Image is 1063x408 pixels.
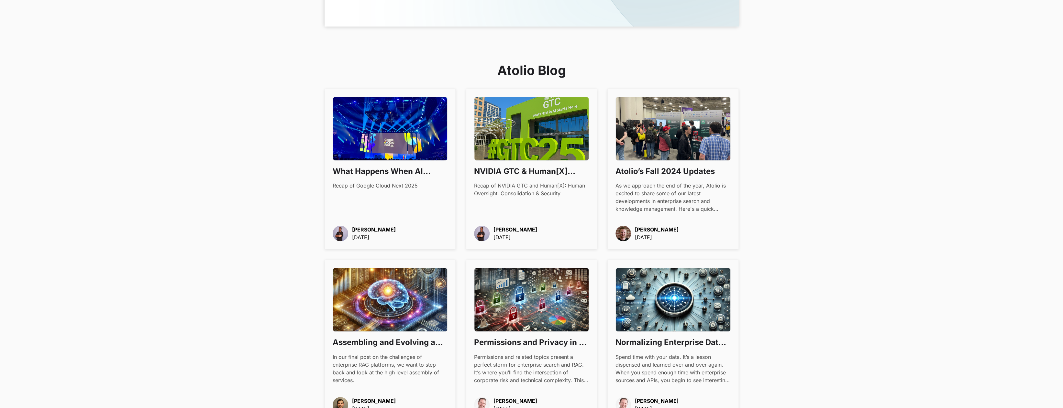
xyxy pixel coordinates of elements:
p: [DATE] [635,233,679,241]
div: As we approach the end of the year, Atolio is excited to share some of our latest developments in... [615,182,730,213]
iframe: Chat Widget [1031,377,1063,408]
p: [DATE] [493,233,537,241]
h3: Atolio’s Fall 2024 Updates [615,166,730,177]
h3: Assembling and Evolving an Enterprise RAG Platform [333,337,448,348]
div: Recap of NVIDIA GTC and Human[X]: Human Oversight, Consolidation & Security [474,182,589,197]
h3: NVIDIA GTC & Human[X] 2025: What Matters in Enterprise AI [DATE] [474,166,589,177]
h2: Atolio Blog [325,63,739,78]
h3: What Happens When AI Becomes Boring [333,166,448,177]
h3: Normalizing Enterprise Data for Effective Search and RAG [615,337,730,348]
p: [PERSON_NAME] [352,397,396,405]
div: Permissions and related topics present a perfect storm for enterprise search and RAG. It’s where ... [474,353,589,384]
p: [PERSON_NAME] [635,226,679,233]
a: What Happens When AI Becomes BoringRecap of Google Cloud Next 2025[PERSON_NAME][DATE] [325,89,456,250]
p: [PERSON_NAME] [635,397,679,405]
h3: Permissions and Privacy in an Enterprise RAG Platform [474,337,589,348]
a: NVIDIA GTC & Human[X] 2025: What Matters in Enterprise AI [DATE]Recap of NVIDIA GTC and Human[X]:... [466,89,597,250]
p: [PERSON_NAME] [493,397,537,405]
div: Recap of Google Cloud Next 2025 [333,182,448,189]
div: Spend time with your data. It’s a lesson dispensed and learned over and over again. When you spen... [615,353,730,384]
a: Atolio’s Fall 2024 UpdatesAs we approach the end of the year, Atolio is excited to share some of ... [607,89,738,250]
p: [PERSON_NAME] [493,226,537,233]
div: In our final post on the challenges of enterprise RAG platforms, we want to step back and look at... [333,353,448,384]
p: [PERSON_NAME] [352,226,396,233]
p: [DATE] [352,233,396,241]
